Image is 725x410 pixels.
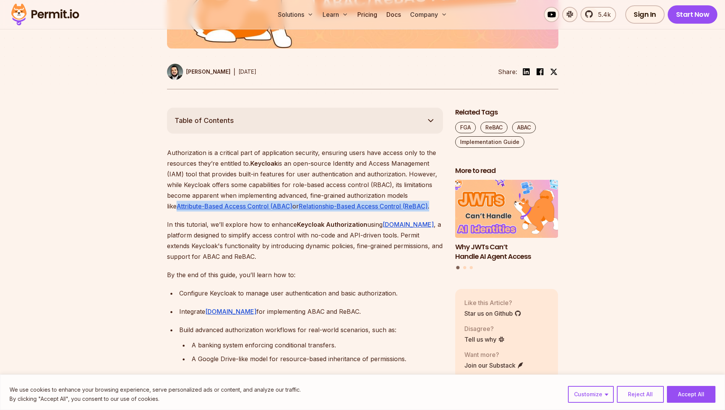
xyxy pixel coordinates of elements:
[668,5,718,24] a: Start Now
[167,270,443,280] p: By the end of this guide, you’ll learn how to:
[238,68,256,75] time: [DATE]
[455,166,558,176] h2: More to read
[297,221,367,228] strong: Keycloak Authorization
[205,308,256,315] a: [DOMAIN_NAME]
[535,67,545,76] img: facebook
[450,177,563,241] img: Why JWTs Can’t Handle AI Agent Access
[455,180,558,261] li: 1 of 3
[550,68,558,76] img: twitter
[10,385,301,394] p: We use cookies to enhance your browsing experience, serve personalized ads or content, and analyz...
[512,122,536,133] a: ABAC
[464,324,505,333] p: Disagree?
[455,180,558,261] a: Why JWTs Can’t Handle AI Agent AccessWhy JWTs Can’t Handle AI Agent Access
[498,67,517,76] li: Share:
[186,68,230,76] p: [PERSON_NAME]
[581,7,616,22] a: 5.4k
[191,340,443,350] div: A banking system enforcing conditional transfers.
[179,306,443,317] div: Integrate for implementing ABAC and ReBAC.
[383,7,404,22] a: Docs
[455,108,558,117] h2: Related Tags
[234,67,235,76] div: |
[167,64,230,80] a: [PERSON_NAME]
[10,394,301,404] p: By clicking "Accept All", you consent to our use of cookies.
[463,266,466,269] button: Go to slide 2
[568,386,614,403] button: Customize
[667,386,715,403] button: Accept All
[464,335,505,344] a: Tell us why
[191,354,443,364] div: A Google Drive-like model for resource-based inheritance of permissions.
[179,288,443,299] div: Configure Keycloak to manage user authentication and basic authorization.
[167,108,443,134] button: Table of Contents
[625,5,665,24] a: Sign In
[470,266,473,269] button: Go to slide 3
[455,136,524,148] a: Implementation Guide
[167,147,443,211] p: Authorization is a critical part of application security, ensuring users have access only to the ...
[167,372,443,393] p: The tutorial will follow a specific real-life use-case example - a banking system application tha...
[177,202,292,210] a: Attribute-Based Access Control (ABAC)
[456,266,460,270] button: Go to slide 1
[464,350,524,359] p: Want more?
[275,7,316,22] button: Solutions
[464,361,524,370] a: Join our Substack
[480,122,508,133] a: ReBAC
[617,386,664,403] button: Reject All
[354,7,380,22] a: Pricing
[167,64,183,80] img: Gabriel L. Manor
[179,324,443,335] div: Build advanced authorization workflows for real-world scenarios, such as:
[299,202,428,210] a: Relationship-Based Access Control (ReBAC)
[522,67,531,76] img: linkedin
[594,10,611,19] span: 5.4k
[8,2,83,27] img: Permit logo
[464,309,521,318] a: Star us on Github
[175,115,234,126] span: Table of Contents
[455,242,558,261] h3: Why JWTs Can’t Handle AI Agent Access
[455,180,558,270] div: Posts
[455,122,476,133] a: FGA
[383,221,434,228] a: [DOMAIN_NAME]
[250,160,278,167] strong: Keycloak
[167,219,443,262] p: In this tutorial, we’ll explore how to enhance using , a platform designed to simplify access con...
[320,7,351,22] button: Learn
[407,7,450,22] button: Company
[464,298,521,307] p: Like this Article?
